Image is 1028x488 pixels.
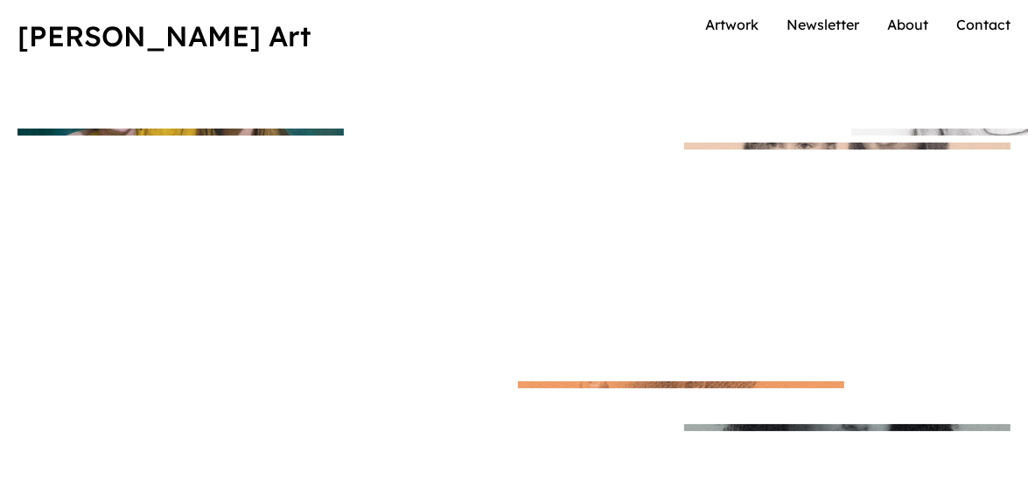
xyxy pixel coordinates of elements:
a: Newsletter [787,16,859,33]
a: Contact [956,16,1011,33]
a: About [887,16,928,33]
a: [PERSON_NAME] Art [17,18,311,53]
img: Eros [518,381,844,388]
img: Hannah & Josh [17,129,344,136]
img: October & Indiana [684,143,1011,150]
a: Artwork [705,16,759,33]
img: Haley [684,424,1011,431]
